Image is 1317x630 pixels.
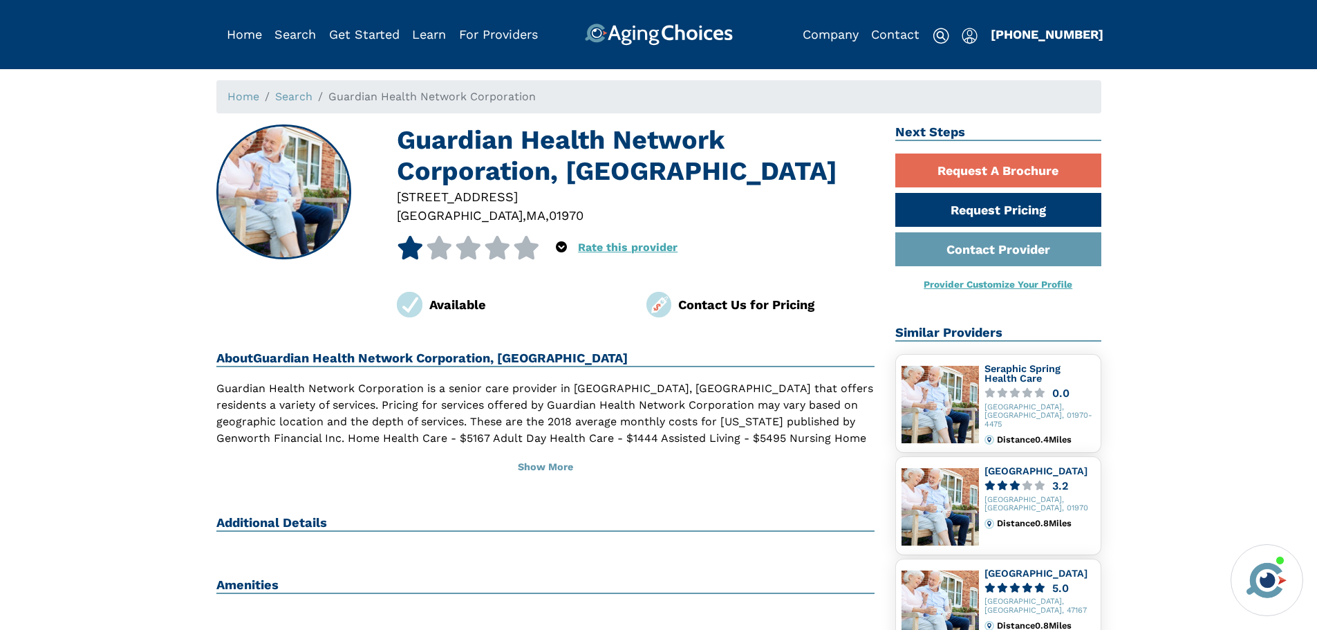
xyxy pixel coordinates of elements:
nav: breadcrumb [216,80,1101,113]
a: [GEOGRAPHIC_DATA] [984,568,1087,579]
div: Distance 0.8 Miles [997,519,1094,528]
div: Contact Us for Pricing [678,295,875,314]
button: Show More [216,452,875,483]
a: Home [227,27,262,41]
div: Popover trigger [556,236,567,259]
img: distance.svg [984,435,994,445]
img: Guardian Health Network Corporation, Salem MA [217,126,350,259]
a: Request Pricing [895,193,1101,227]
img: distance.svg [984,519,994,528]
img: user-icon.svg [962,28,978,44]
img: AgingChoices [584,24,732,46]
div: [GEOGRAPHIC_DATA], [GEOGRAPHIC_DATA], 01970 [984,496,1095,514]
a: For Providers [459,27,538,41]
div: Available [429,295,626,314]
div: Distance 0.4 Miles [997,435,1094,445]
a: Rate this provider [578,241,678,254]
a: Contact [871,27,919,41]
h1: Guardian Health Network Corporation, [GEOGRAPHIC_DATA] [397,124,875,187]
a: Seraphic Spring Health Care [984,363,1061,384]
a: 3.2 [984,481,1095,491]
div: Popover trigger [962,24,978,46]
a: Home [227,90,259,103]
h2: Additional Details [216,515,875,532]
div: 0.0 [1052,388,1070,398]
div: [STREET_ADDRESS] [397,187,875,206]
span: Guardian Health Network Corporation [328,90,536,103]
a: Learn [412,27,446,41]
div: 5.0 [1052,583,1069,593]
a: 0.0 [984,388,1095,398]
a: Search [275,90,312,103]
h2: About Guardian Health Network Corporation, [GEOGRAPHIC_DATA] [216,351,875,367]
a: Search [274,27,316,41]
p: Guardian Health Network Corporation is a senior care provider in [GEOGRAPHIC_DATA], [GEOGRAPHIC_D... [216,380,875,497]
div: 3.2 [1052,481,1068,491]
div: [GEOGRAPHIC_DATA], [GEOGRAPHIC_DATA], 01970-4475 [984,403,1095,429]
div: [GEOGRAPHIC_DATA], [GEOGRAPHIC_DATA], 47167 [984,597,1095,615]
h2: Next Steps [895,124,1101,141]
a: Request A Brochure [895,154,1101,187]
span: [GEOGRAPHIC_DATA] [397,208,523,223]
a: Contact Provider [895,232,1101,266]
span: , [545,208,549,223]
h2: Similar Providers [895,325,1101,342]
a: Company [803,27,859,41]
img: avatar [1243,557,1290,604]
img: search-icon.svg [933,28,949,44]
span: , [523,208,526,223]
div: 01970 [549,206,583,225]
a: 5.0 [984,583,1095,593]
div: Popover trigger [274,24,316,46]
span: MA [526,208,545,223]
a: Get Started [329,27,400,41]
a: Provider Customize Your Profile [924,279,1072,290]
h2: Amenities [216,577,875,594]
a: [GEOGRAPHIC_DATA] [984,465,1087,476]
a: [PHONE_NUMBER] [991,27,1103,41]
